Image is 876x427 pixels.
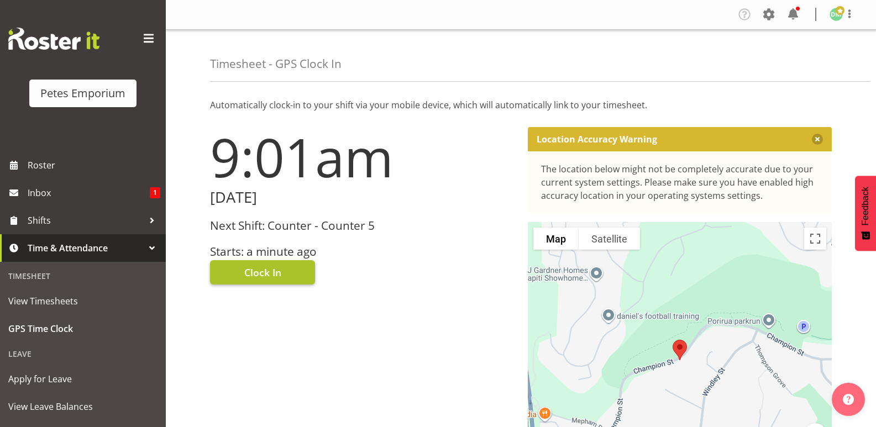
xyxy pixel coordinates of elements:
a: View Leave Balances [3,393,163,420]
button: Feedback - Show survey [855,176,876,251]
h3: Next Shift: Counter - Counter 5 [210,219,515,232]
span: Roster [28,157,160,173]
div: Petes Emporium [40,85,125,102]
img: david-mcauley697.jpg [830,8,843,21]
span: View Leave Balances [8,398,158,415]
h3: Starts: a minute ago [210,245,515,258]
button: Show satellite imagery [579,228,640,250]
span: Shifts [28,212,144,229]
img: help-xxl-2.png [843,394,854,405]
a: View Timesheets [3,287,163,315]
h4: Timesheet - GPS Clock In [210,57,342,70]
a: GPS Time Clock [3,315,163,342]
div: Timesheet [3,265,163,287]
button: Clock In [210,260,315,284]
div: Leave [3,342,163,365]
p: Automatically clock-in to your shift via your mobile device, which will automatically link to you... [210,98,832,112]
span: Clock In [244,265,281,280]
span: 1 [150,187,160,198]
img: Rosterit website logo [8,28,99,50]
h2: [DATE] [210,189,515,206]
h1: 9:01am [210,127,515,187]
a: Apply for Leave [3,365,163,393]
button: Close message [812,134,823,145]
span: Inbox [28,184,150,201]
span: GPS Time Clock [8,320,158,337]
button: Show street map [533,228,579,250]
span: Feedback [861,187,870,225]
span: View Timesheets [8,293,158,309]
div: The location below might not be completely accurate due to your current system settings. Please m... [541,162,819,202]
span: Time & Attendance [28,240,144,256]
button: Toggle fullscreen view [804,228,826,250]
p: Location Accuracy Warning [537,134,657,145]
span: Apply for Leave [8,371,158,387]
